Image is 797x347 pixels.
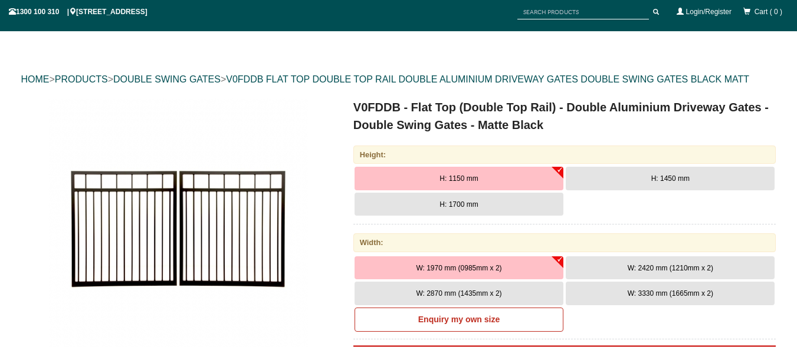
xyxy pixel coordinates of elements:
span: W: 1970 mm (0985mm x 2) [416,264,501,272]
button: W: 2870 mm (1435mm x 2) [355,282,563,305]
span: Cart ( 0 ) [755,8,782,16]
a: PRODUCTS [55,74,108,84]
span: W: 2870 mm (1435mm x 2) [416,289,501,298]
div: > > > [21,61,776,98]
button: H: 1150 mm [355,167,563,190]
a: DOUBLE SWING GATES [113,74,221,84]
div: Width: [353,233,776,252]
span: H: 1700 mm [440,200,478,209]
button: H: 1700 mm [355,193,563,216]
button: W: 1970 mm (0985mm x 2) [355,256,563,280]
h1: V0FDDB - Flat Top (Double Top Rail) - Double Aluminium Driveway Gates - Double Swing Gates - Matt... [353,98,776,134]
a: Login/Register [686,8,732,16]
div: Height: [353,146,776,164]
span: W: 2420 mm (1210mm x 2) [628,264,713,272]
b: Enquiry my own size [418,315,500,324]
button: H: 1450 mm [566,167,775,190]
span: H: 1150 mm [440,174,478,183]
a: V0FDDB FLAT TOP DOUBLE TOP RAIL DOUBLE ALUMINIUM DRIVEWAY GATES DOUBLE SWING GATES BLACK MATT [226,74,749,84]
span: 1300 100 310 | [STREET_ADDRESS] [9,8,147,16]
span: H: 1450 mm [651,174,690,183]
button: W: 2420 mm (1210mm x 2) [566,256,775,280]
a: HOME [21,74,50,84]
span: W: 3330 mm (1665mm x 2) [628,289,713,298]
a: Enquiry my own size [355,308,563,332]
button: W: 3330 mm (1665mm x 2) [566,282,775,305]
input: SEARCH PRODUCTS [517,5,649,19]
